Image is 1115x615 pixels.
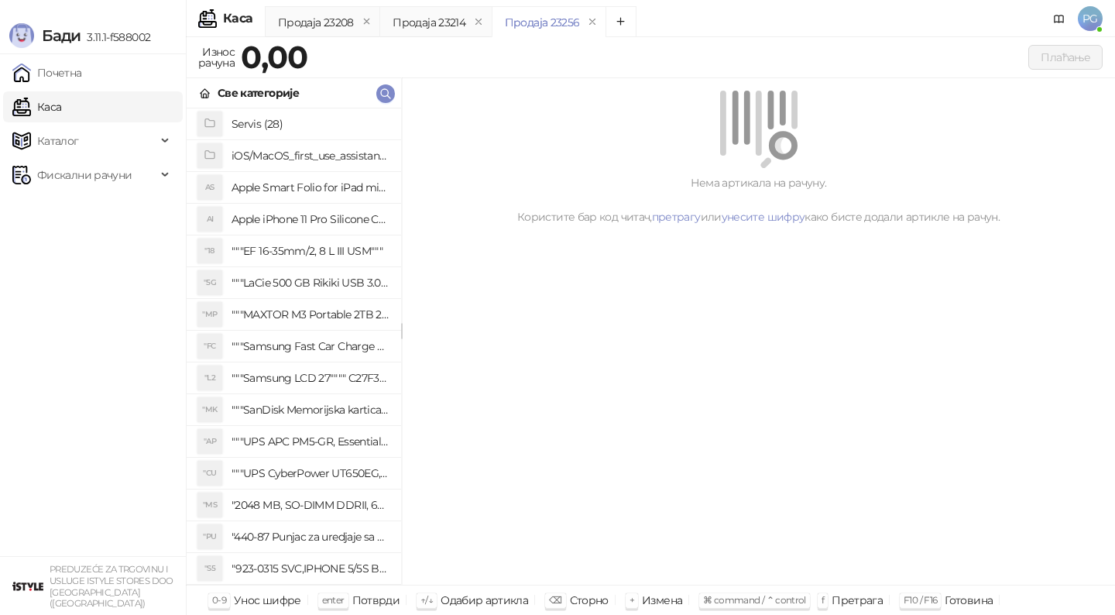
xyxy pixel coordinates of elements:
span: PG [1078,6,1103,31]
h4: """Samsung Fast Car Charge Adapter, brzi auto punja_, boja crna""" [232,334,389,359]
span: Фискални рачуни [37,160,132,191]
div: Одабир артикла [441,590,528,610]
div: "MS [197,493,222,517]
div: Све категорије [218,84,299,101]
div: Сторно [570,590,609,610]
div: AS [197,175,222,200]
span: + [630,594,634,606]
div: grid [187,108,401,585]
div: Претрага [832,590,883,610]
h4: """MAXTOR M3 Portable 2TB 2.5"""" crni eksterni hard disk HX-M201TCB/GM""" [232,302,389,327]
button: Add tab [606,6,636,37]
div: "FC [197,334,222,359]
h4: Servis (28) [232,112,389,136]
h4: """Samsung LCD 27"""" C27F390FHUXEN""" [232,366,389,390]
span: Бади [42,26,81,45]
h4: "2048 MB, SO-DIMM DDRII, 667 MHz, Napajanje 1,8 0,1 V, Latencija CL5" [232,493,389,517]
h4: Apple iPhone 11 Pro Silicone Case - Black [232,207,389,232]
a: Документација [1047,6,1072,31]
div: "S5 [197,556,222,581]
strong: 0,00 [241,38,307,76]
img: Logo [9,23,34,48]
div: Нема артикала на рачуну. Користите бар код читач, или како бисте додали артикле на рачун. [420,174,1096,225]
div: "MP [197,302,222,327]
div: "PU [197,524,222,549]
div: "MK [197,397,222,422]
h4: """UPS CyberPower UT650EG, 650VA/360W , line-int., s_uko, desktop""" [232,461,389,486]
div: Готовина [945,590,993,610]
span: f [822,594,824,606]
div: Каса [223,12,252,25]
h4: "923-0315 SVC,IPHONE 5/5S BATTERY REMOVAL TRAY Držač za iPhone sa kojim se otvara display [232,556,389,581]
div: Продаја 23208 [278,14,354,31]
span: enter [322,594,345,606]
div: Продаја 23214 [393,14,465,31]
h4: """UPS APC PM5-GR, Essential Surge Arrest,5 utic_nica""" [232,429,389,454]
h4: """SanDisk Memorijska kartica 256GB microSDXC sa SD adapterom SDSQXA1-256G-GN6MA - Extreme PLUS, ... [232,397,389,422]
h4: "440-87 Punjac za uredjaje sa micro USB portom 4/1, Stand." [232,524,389,549]
a: унесите шифру [722,210,805,224]
span: ⌫ [549,594,561,606]
span: 3.11.1-f588002 [81,30,150,44]
a: Почетна [12,57,82,88]
button: remove [468,15,489,29]
div: Износ рачуна [195,42,238,73]
div: "18 [197,239,222,263]
div: "5G [197,270,222,295]
img: 64x64-companyLogo-77b92cf4-9946-4f36-9751-bf7bb5fd2c7d.png [12,571,43,602]
h4: Apple Smart Folio for iPad mini (A17 Pro) - Sage [232,175,389,200]
span: F10 / F16 [904,594,937,606]
div: AI [197,207,222,232]
div: Потврди [352,590,400,610]
a: Каса [12,91,61,122]
span: ⌘ command / ⌃ control [703,594,806,606]
div: Продаја 23256 [505,14,580,31]
span: 0-9 [212,594,226,606]
h4: """EF 16-35mm/2, 8 L III USM""" [232,239,389,263]
button: remove [582,15,602,29]
div: Измена [642,590,682,610]
button: remove [357,15,377,29]
span: Каталог [37,125,79,156]
a: претрагу [652,210,701,224]
div: "CU [197,461,222,486]
button: Плаћање [1028,45,1103,70]
span: ↑/↓ [420,594,433,606]
small: PREDUZEĆE ZA TRGOVINU I USLUGE ISTYLE STORES DOO [GEOGRAPHIC_DATA] ([GEOGRAPHIC_DATA]) [50,564,173,609]
div: "AP [197,429,222,454]
div: Унос шифре [234,590,301,610]
div: "L2 [197,366,222,390]
h4: """LaCie 500 GB Rikiki USB 3.0 / Ultra Compact & Resistant aluminum / USB 3.0 / 2.5""""""" [232,270,389,295]
h4: iOS/MacOS_first_use_assistance (4) [232,143,389,168]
